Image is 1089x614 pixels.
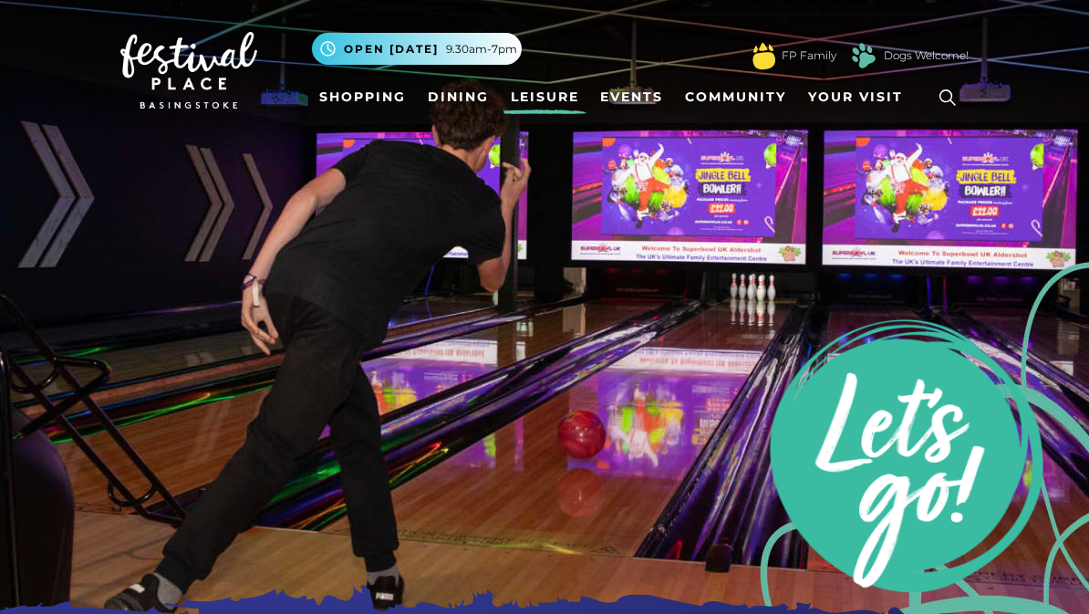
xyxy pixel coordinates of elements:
[593,80,670,114] a: Events
[782,47,836,64] a: FP Family
[503,80,586,114] a: Leisure
[884,47,969,64] a: Dogs Welcome!
[446,41,517,57] span: 9.30am-7pm
[808,88,903,107] span: Your Visit
[801,80,919,114] a: Your Visit
[312,33,522,65] button: Open [DATE] 9.30am-7pm
[312,80,413,114] a: Shopping
[420,80,496,114] a: Dining
[120,32,257,109] img: Festival Place Logo
[678,80,793,114] a: Community
[344,41,439,57] span: Open [DATE]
